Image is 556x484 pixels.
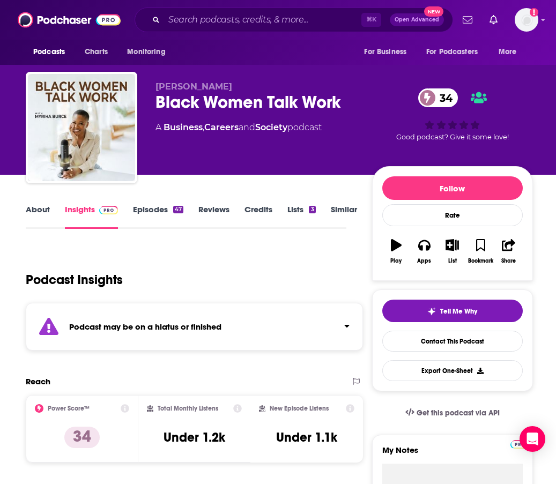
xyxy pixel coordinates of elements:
[510,438,529,449] a: Pro website
[26,42,79,62] button: open menu
[382,445,523,464] label: My Notes
[468,258,493,264] div: Bookmark
[395,17,439,23] span: Open Advanced
[382,204,523,226] div: Rate
[33,44,65,59] span: Podcasts
[26,303,363,351] section: Click to expand status details
[155,121,322,134] div: A podcast
[501,258,516,264] div: Share
[276,429,337,445] h3: Under 1.1k
[204,122,239,132] a: Careers
[458,11,477,29] a: Show notifications dropdown
[439,232,466,271] button: List
[331,204,357,229] a: Similar
[418,88,458,107] a: 34
[419,42,493,62] button: open menu
[78,42,114,62] a: Charts
[440,307,477,316] span: Tell Me Why
[515,8,538,32] button: Show profile menu
[417,408,500,418] span: Get this podcast via API
[382,176,523,200] button: Follow
[390,13,444,26] button: Open AdvancedNew
[382,360,523,381] button: Export One-Sheet
[203,122,204,132] span: ,
[382,300,523,322] button: tell me why sparkleTell Me Why
[173,206,183,213] div: 47
[198,204,229,229] a: Reviews
[417,258,431,264] div: Apps
[372,81,533,148] div: 34Good podcast? Give it some love!
[155,81,232,92] span: [PERSON_NAME]
[382,232,410,271] button: Play
[382,331,523,352] a: Contact This Podcast
[426,44,478,59] span: For Podcasters
[65,204,118,229] a: InsightsPodchaser Pro
[520,426,545,452] div: Open Intercom Messenger
[397,400,508,426] a: Get this podcast via API
[133,204,183,229] a: Episodes47
[18,10,121,30] img: Podchaser - Follow, Share and Rate Podcasts
[244,204,272,229] a: Credits
[309,206,315,213] div: 3
[364,44,406,59] span: For Business
[530,8,538,17] svg: Add a profile image
[499,44,517,59] span: More
[429,88,458,107] span: 34
[357,42,420,62] button: open menu
[28,74,135,181] img: Black Women Talk Work
[255,122,287,132] a: Society
[390,258,402,264] div: Play
[515,8,538,32] span: Logged in as jennevievef
[99,206,118,214] img: Podchaser Pro
[64,427,100,448] p: 34
[270,405,329,412] h2: New Episode Listens
[69,322,221,332] strong: Podcast may be on a hiatus or finished
[26,272,123,288] h1: Podcast Insights
[361,13,381,27] span: ⌘ K
[466,232,494,271] button: Bookmark
[164,122,203,132] a: Business
[410,232,438,271] button: Apps
[26,204,50,229] a: About
[448,258,457,264] div: List
[127,44,165,59] span: Monitoring
[287,204,315,229] a: Lists3
[427,307,436,316] img: tell me why sparkle
[48,405,90,412] h2: Power Score™
[485,11,502,29] a: Show notifications dropdown
[164,429,225,445] h3: Under 1.2k
[515,8,538,32] img: User Profile
[239,122,255,132] span: and
[494,232,522,271] button: Share
[396,133,509,141] span: Good podcast? Give it some love!
[26,376,50,386] h2: Reach
[424,6,443,17] span: New
[120,42,179,62] button: open menu
[85,44,108,59] span: Charts
[164,11,361,28] input: Search podcasts, credits, & more...
[135,8,453,32] div: Search podcasts, credits, & more...
[158,405,218,412] h2: Total Monthly Listens
[491,42,530,62] button: open menu
[510,440,529,449] img: Podchaser Pro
